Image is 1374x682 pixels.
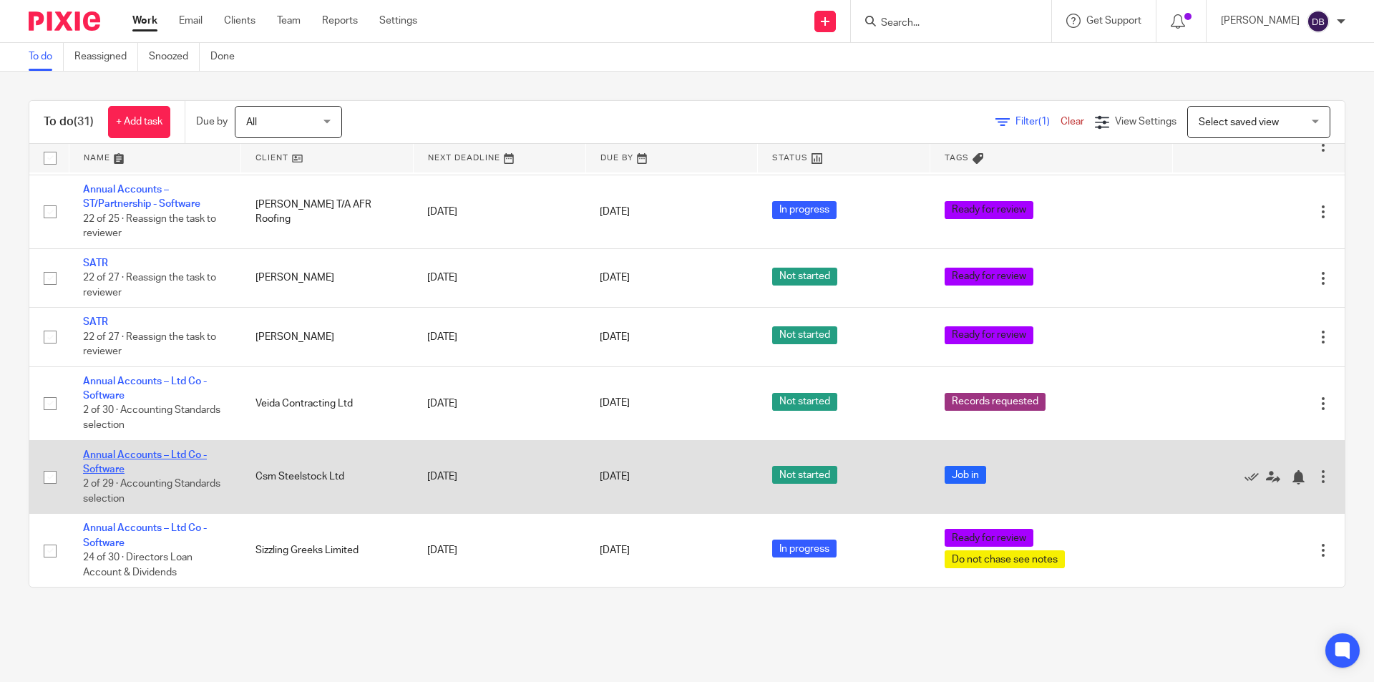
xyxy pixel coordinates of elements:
[772,466,837,484] span: Not started
[74,43,138,71] a: Reassigned
[83,552,193,578] span: 24 of 30 · Directors Loan Account & Dividends
[1199,117,1279,127] span: Select saved view
[241,248,414,307] td: [PERSON_NAME]
[600,545,630,555] span: [DATE]
[1015,117,1061,127] span: Filter
[74,116,94,127] span: (31)
[83,523,207,547] a: Annual Accounts – Ltd Co - Software
[600,207,630,217] span: [DATE]
[83,450,207,474] a: Annual Accounts – Ltd Co - Software
[108,106,170,138] a: + Add task
[1086,16,1141,26] span: Get Support
[772,326,837,344] span: Not started
[241,514,414,587] td: Sizzling Greeks Limited
[83,406,220,431] span: 2 of 30 · Accounting Standards selection
[772,393,837,411] span: Not started
[1038,117,1050,127] span: (1)
[413,366,585,440] td: [DATE]
[132,14,157,28] a: Work
[772,201,837,219] span: In progress
[83,332,216,357] span: 22 of 27 · Reassign the task to reviewer
[600,399,630,409] span: [DATE]
[945,393,1046,411] span: Records requested
[83,214,216,239] span: 22 of 25 · Reassign the task to reviewer
[246,117,257,127] span: All
[1221,14,1300,28] p: [PERSON_NAME]
[83,376,207,401] a: Annual Accounts – Ltd Co - Software
[772,268,837,286] span: Not started
[600,472,630,482] span: [DATE]
[1307,10,1330,33] img: svg%3E
[210,43,245,71] a: Done
[379,14,417,28] a: Settings
[945,466,986,484] span: Job in
[945,268,1033,286] span: Ready for review
[196,115,228,129] p: Due by
[600,273,630,283] span: [DATE]
[945,550,1065,568] span: Do not chase see notes
[322,14,358,28] a: Reports
[83,273,216,298] span: 22 of 27 · Reassign the task to reviewer
[1061,117,1084,127] a: Clear
[772,540,837,557] span: In progress
[1115,117,1176,127] span: View Settings
[413,514,585,587] td: [DATE]
[29,43,64,71] a: To do
[83,479,220,504] span: 2 of 29 · Accounting Standards selection
[179,14,203,28] a: Email
[600,332,630,342] span: [DATE]
[241,308,414,366] td: [PERSON_NAME]
[880,17,1008,30] input: Search
[945,529,1033,547] span: Ready for review
[83,185,200,209] a: Annual Accounts – ST/Partnership - Software
[241,366,414,440] td: Veida Contracting Ltd
[241,175,414,249] td: [PERSON_NAME] T/A AFR Roofing
[29,11,100,31] img: Pixie
[945,326,1033,344] span: Ready for review
[44,115,94,130] h1: To do
[413,440,585,514] td: [DATE]
[945,154,969,162] span: Tags
[83,258,108,268] a: SATR
[149,43,200,71] a: Snoozed
[277,14,301,28] a: Team
[241,440,414,514] td: Csm Steelstock Ltd
[413,308,585,366] td: [DATE]
[413,175,585,249] td: [DATE]
[1244,469,1266,484] a: Mark as done
[83,317,108,327] a: SATR
[224,14,255,28] a: Clients
[945,201,1033,219] span: Ready for review
[413,248,585,307] td: [DATE]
